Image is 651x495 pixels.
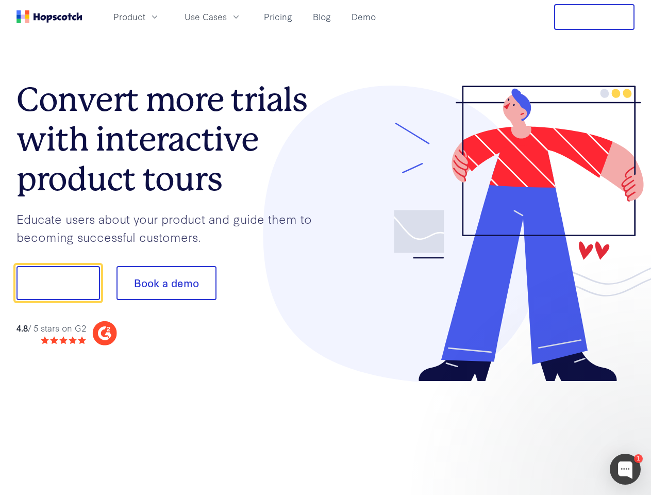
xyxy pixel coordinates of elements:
h1: Convert more trials with interactive product tours [16,80,326,199]
a: Blog [309,8,335,25]
button: Free Trial [554,4,635,30]
p: Educate users about your product and guide them to becoming successful customers. [16,210,326,245]
button: Book a demo [116,266,216,300]
strong: 4.8 [16,322,28,334]
span: Use Cases [185,10,227,23]
button: Show me! [16,266,100,300]
button: Product [107,8,166,25]
span: Product [113,10,145,23]
a: Home [16,10,82,23]
button: Use Cases [178,8,247,25]
div: / 5 stars on G2 [16,322,86,335]
div: 1 [634,454,643,463]
a: Demo [347,8,380,25]
a: Pricing [260,8,296,25]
